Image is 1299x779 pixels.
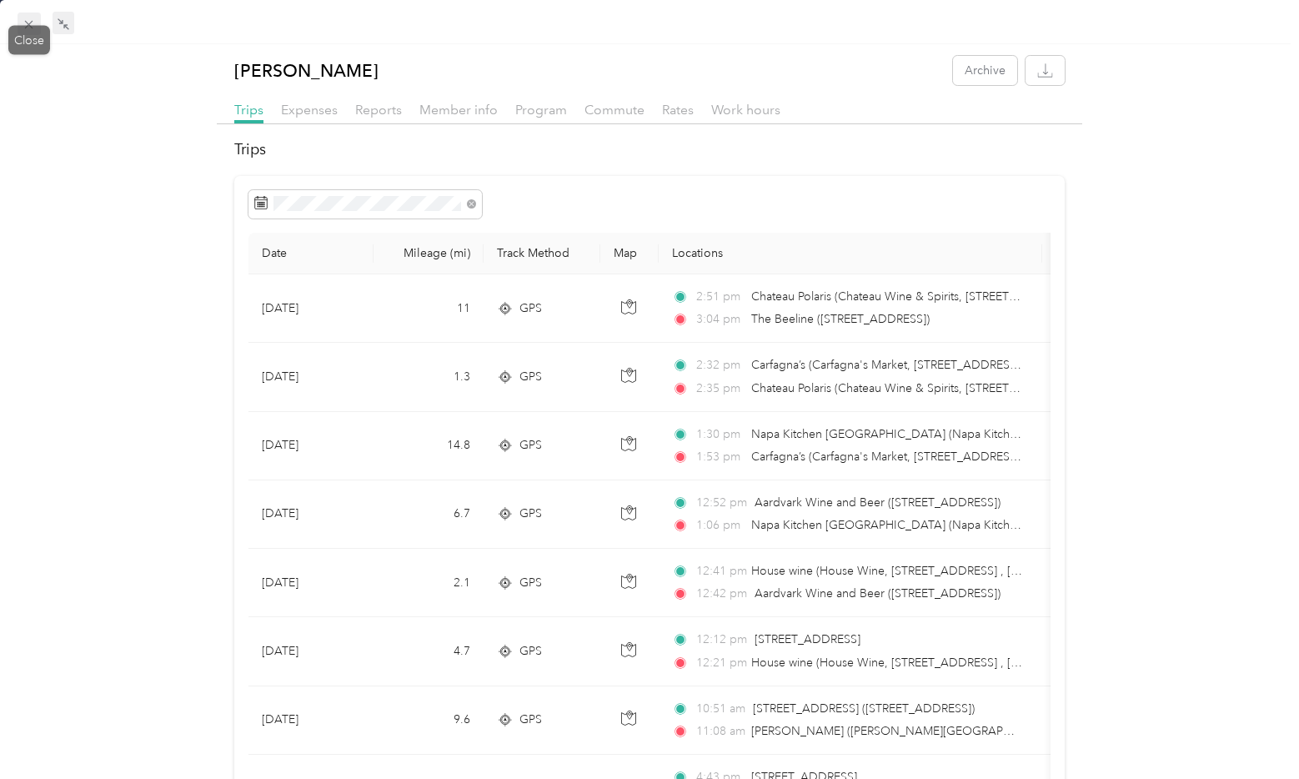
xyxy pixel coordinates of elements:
[248,274,374,343] td: [DATE]
[696,516,744,535] span: 1:06 pm
[659,233,1042,274] th: Locations
[696,631,747,649] span: 12:12 pm
[374,480,484,549] td: 6.7
[1206,686,1299,779] iframe: Everlance-gr Chat Button Frame
[234,138,1066,161] h2: Trips
[519,505,542,523] span: GPS
[1042,686,1159,755] td: $1.94
[751,564,1257,578] span: House wine (House Wine, [STREET_ADDRESS] , [GEOGRAPHIC_DATA], [GEOGRAPHIC_DATA])
[696,425,744,444] span: 1:30 pm
[696,562,744,580] span: 12:41 pm
[696,722,744,741] span: 11:08 am
[755,632,860,646] span: [STREET_ADDRESS]
[248,549,374,617] td: [DATE]
[584,102,644,118] span: Commute
[696,494,747,512] span: 12:52 pm
[248,617,374,686] td: [DATE]
[696,585,747,603] span: 12:42 pm
[248,233,374,274] th: Date
[374,412,484,480] td: 14.8
[953,56,1017,85] button: Archive
[419,102,498,118] span: Member info
[234,102,263,118] span: Trips
[248,480,374,549] td: [DATE]
[755,495,1001,510] span: Aardvark Wine and Beer ([STREET_ADDRESS])
[374,233,484,274] th: Mileage (mi)
[374,343,484,411] td: 1.3
[751,656,1257,670] span: House wine (House Wine, [STREET_ADDRESS] , [GEOGRAPHIC_DATA], [GEOGRAPHIC_DATA])
[751,450,1280,464] span: Carfagna’s (Carfagna's Market, [STREET_ADDRESS] , [GEOGRAPHIC_DATA], [GEOGRAPHIC_DATA])
[696,288,744,306] span: 2:51 pm
[1042,480,1159,549] td: $1.35
[374,549,484,617] td: 2.1
[374,274,484,343] td: 11
[355,102,402,118] span: Reports
[1042,412,1159,480] td: $2.99
[484,233,600,274] th: Track Method
[248,686,374,755] td: [DATE]
[519,436,542,455] span: GPS
[662,102,694,118] span: Rates
[519,711,542,729] span: GPS
[519,642,542,661] span: GPS
[234,56,379,85] p: [PERSON_NAME]
[374,617,484,686] td: 4.7
[248,412,374,480] td: [DATE]
[1042,274,1159,343] td: $2.22
[696,448,744,466] span: 1:53 pm
[600,233,659,274] th: Map
[696,379,744,398] span: 2:35 pm
[696,654,744,672] span: 12:21 pm
[281,102,338,118] span: Expenses
[751,358,1280,372] span: Carfagna’s (Carfagna's Market, [STREET_ADDRESS] , [GEOGRAPHIC_DATA], [GEOGRAPHIC_DATA])
[8,26,50,55] div: Close
[1042,233,1159,274] th: Mileage value
[711,102,780,118] span: Work hours
[519,299,542,318] span: GPS
[519,368,542,386] span: GPS
[1042,343,1159,411] td: $0.26
[1042,617,1159,686] td: $0.95
[515,102,567,118] span: Program
[755,586,1001,601] span: Aardvark Wine and Beer ([STREET_ADDRESS])
[696,356,744,374] span: 2:32 pm
[248,343,374,411] td: [DATE]
[696,700,745,718] span: 10:51 am
[1042,549,1159,617] td: $0.42
[374,686,484,755] td: 9.6
[753,701,975,716] span: [STREET_ADDRESS] ([STREET_ADDRESS])
[696,310,744,329] span: 3:04 pm
[751,312,930,326] span: The Beeline ([STREET_ADDRESS])
[519,574,542,592] span: GPS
